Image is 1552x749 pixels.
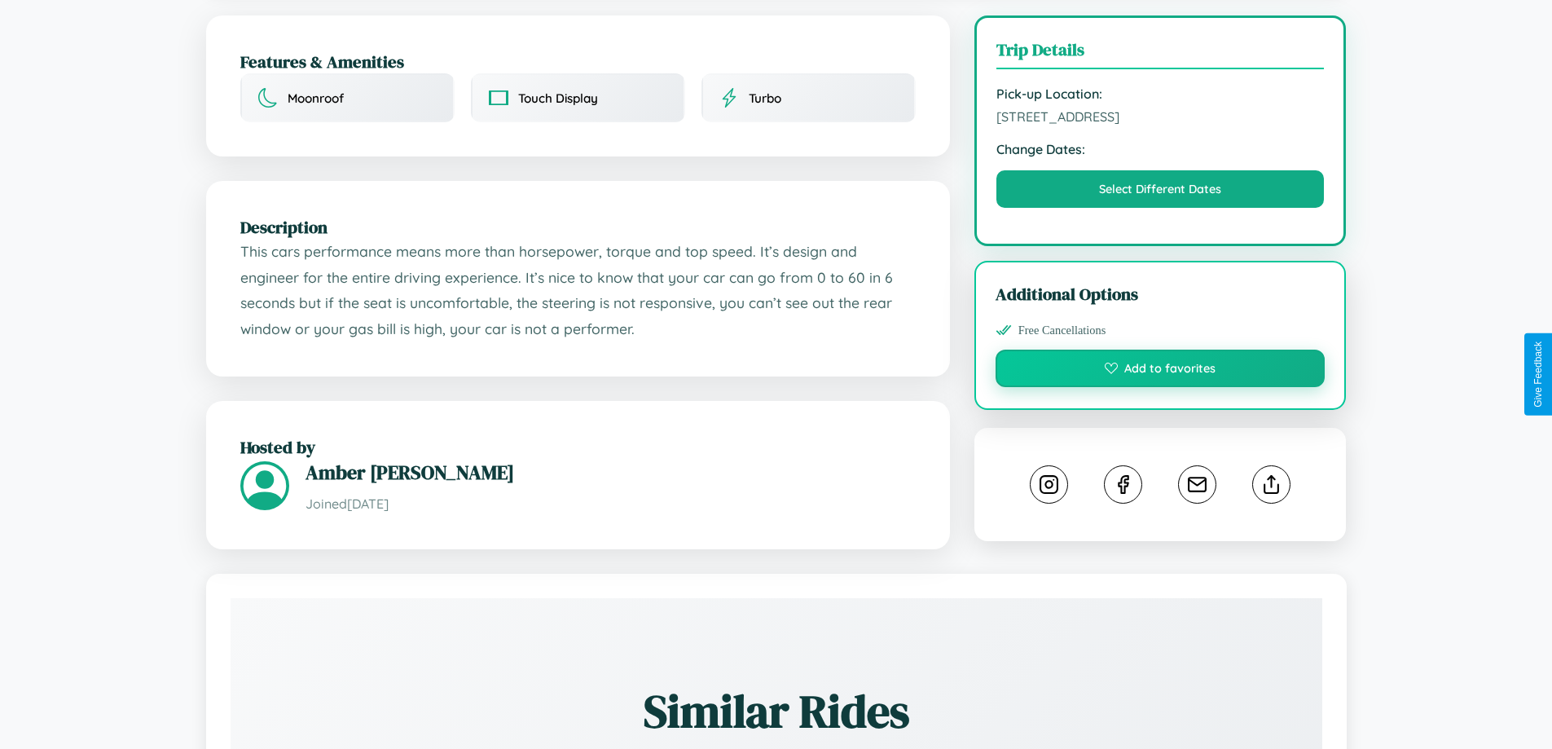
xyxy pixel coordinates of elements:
[1018,324,1106,337] span: Free Cancellations
[996,350,1326,387] button: Add to favorites
[306,459,916,486] h3: Amber [PERSON_NAME]
[240,239,916,342] p: This cars performance means more than horsepower, torque and top speed. It’s design and engineer ...
[288,680,1265,742] h2: Similar Rides
[518,90,598,106] span: Touch Display
[996,108,1325,125] span: [STREET_ADDRESS]
[996,141,1325,157] strong: Change Dates:
[996,86,1325,102] strong: Pick-up Location:
[996,170,1325,208] button: Select Different Dates
[240,50,916,73] h2: Features & Amenities
[240,215,916,239] h2: Description
[1532,341,1544,408] div: Give Feedback
[240,435,916,459] h2: Hosted by
[306,492,916,516] p: Joined [DATE]
[749,90,781,106] span: Turbo
[996,282,1326,306] h3: Additional Options
[288,90,344,106] span: Moonroof
[996,37,1325,69] h3: Trip Details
